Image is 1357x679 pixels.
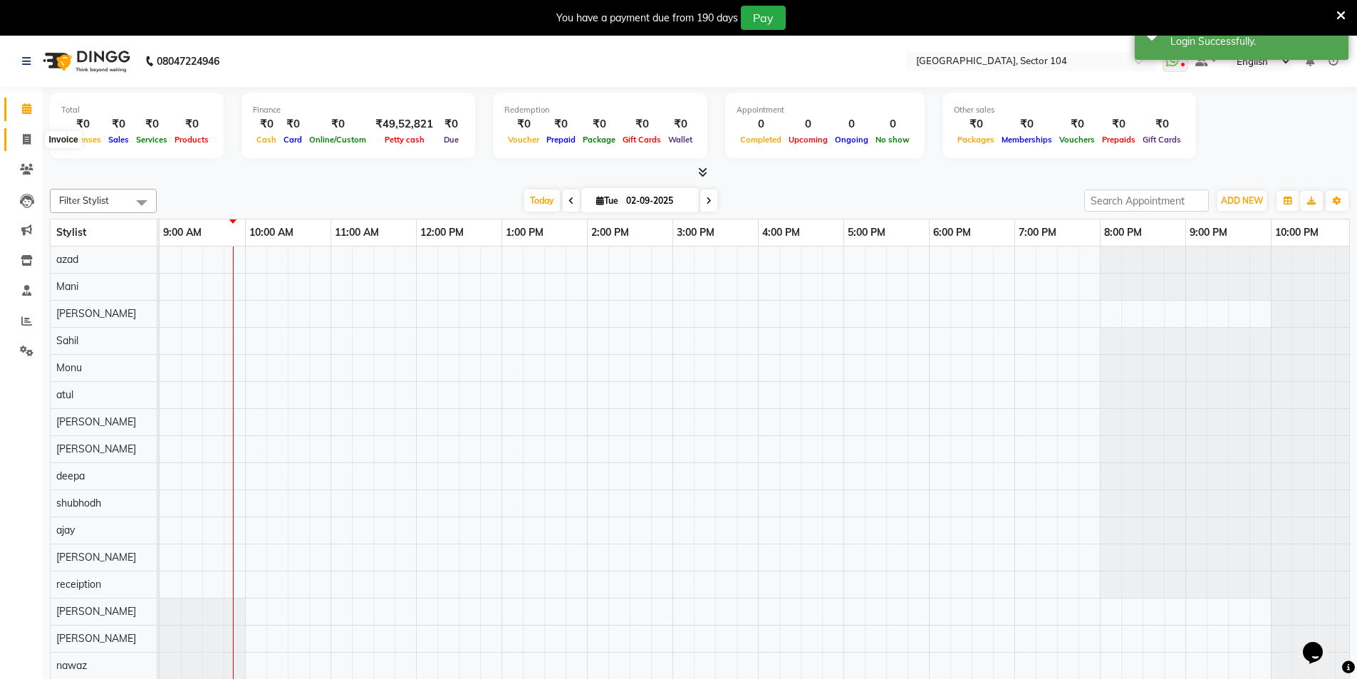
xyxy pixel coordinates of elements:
div: ₹0 [665,116,696,133]
span: Filter Stylist [59,195,109,206]
div: ₹0 [998,116,1056,133]
div: ₹0 [171,116,212,133]
span: Packages [954,135,998,145]
div: Redemption [504,104,696,116]
span: Products [171,135,212,145]
div: ₹0 [61,116,105,133]
span: Online/Custom [306,135,370,145]
span: Services [132,135,171,145]
a: 11:00 AM [331,222,383,243]
span: ADD NEW [1221,195,1263,206]
div: ₹0 [280,116,306,133]
div: ₹49,52,821 [370,116,439,133]
a: 10:00 AM [246,222,297,243]
div: ₹0 [1056,116,1098,133]
div: ₹0 [1139,116,1185,133]
span: [PERSON_NAME] [56,605,136,618]
img: logo [36,41,134,81]
span: [PERSON_NAME] [56,551,136,564]
a: 10:00 PM [1272,222,1322,243]
div: Total [61,104,212,116]
a: 4:00 PM [759,222,804,243]
div: You have a payment due from 190 days [556,11,738,26]
span: [PERSON_NAME] [56,632,136,645]
div: Login Successfully. [1170,34,1338,49]
span: [PERSON_NAME] [56,415,136,428]
div: ₹0 [105,116,132,133]
span: Monu [56,361,82,374]
div: 0 [831,116,872,133]
span: shubhodh [56,497,101,509]
span: Vouchers [1056,135,1098,145]
span: No show [872,135,913,145]
span: Package [579,135,619,145]
a: 1:00 PM [502,222,547,243]
span: Ongoing [831,135,872,145]
div: Invoice [45,131,81,148]
a: 9:00 PM [1186,222,1231,243]
span: Prepaids [1098,135,1139,145]
span: Gift Cards [1139,135,1185,145]
span: nawaz [56,659,87,672]
span: Prepaid [543,135,579,145]
div: ₹0 [132,116,171,133]
span: Completed [737,135,785,145]
span: [PERSON_NAME] [56,307,136,320]
div: 0 [785,116,831,133]
div: 0 [737,116,785,133]
span: Gift Cards [619,135,665,145]
a: 2:00 PM [588,222,633,243]
span: Upcoming [785,135,831,145]
a: 5:00 PM [844,222,889,243]
a: 3:00 PM [673,222,718,243]
input: Search Appointment [1084,190,1209,212]
span: atul [56,388,73,401]
iframe: chat widget [1297,622,1343,665]
a: 6:00 PM [930,222,974,243]
div: Finance [253,104,464,116]
div: ₹0 [543,116,579,133]
div: Other sales [954,104,1185,116]
a: 12:00 PM [417,222,467,243]
div: ₹0 [954,116,998,133]
a: 8:00 PM [1101,222,1145,243]
span: Cash [253,135,280,145]
span: Petty cash [381,135,428,145]
span: Card [280,135,306,145]
input: 2025-09-02 [622,190,693,212]
span: Memberships [998,135,1056,145]
span: Sahil [56,334,78,347]
a: 7:00 PM [1015,222,1060,243]
span: Tue [593,195,622,206]
span: [PERSON_NAME] [56,442,136,455]
span: deepa [56,470,85,482]
div: Appointment [737,104,913,116]
a: 9:00 AM [160,222,205,243]
div: ₹0 [1098,116,1139,133]
b: 08047224946 [157,41,219,81]
div: ₹0 [619,116,665,133]
span: Wallet [665,135,696,145]
div: ₹0 [253,116,280,133]
span: Due [440,135,462,145]
div: ₹0 [504,116,543,133]
span: Mani [56,280,78,293]
span: Sales [105,135,132,145]
span: Voucher [504,135,543,145]
div: ₹0 [306,116,370,133]
span: Stylist [56,226,86,239]
div: ₹0 [439,116,464,133]
span: ajay [56,524,75,537]
span: azad [56,253,78,266]
button: Pay [741,6,786,30]
div: ₹0 [579,116,619,133]
span: Today [524,190,560,212]
div: 0 [872,116,913,133]
span: receiption [56,578,101,591]
button: ADD NEW [1217,191,1267,211]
